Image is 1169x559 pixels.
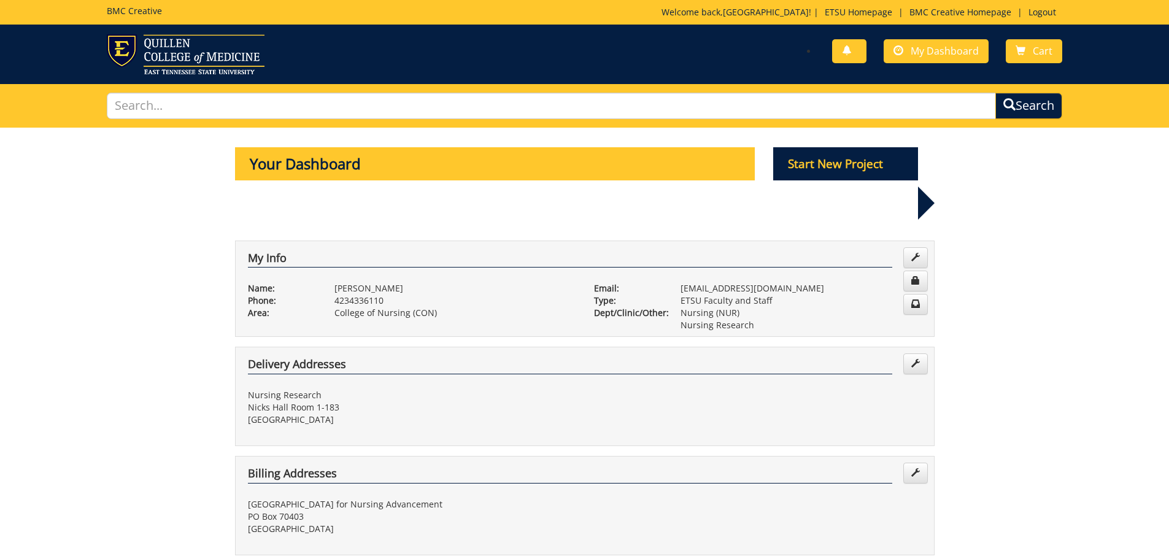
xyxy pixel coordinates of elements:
[681,319,922,331] p: Nursing Research
[248,358,892,374] h4: Delivery Addresses
[594,282,662,295] p: Email:
[662,6,1062,18] p: Welcome back, ! | | |
[235,147,755,180] p: Your Dashboard
[248,414,576,426] p: [GEOGRAPHIC_DATA]
[594,295,662,307] p: Type:
[903,294,928,315] a: Change Communication Preferences
[911,44,979,58] span: My Dashboard
[903,271,928,291] a: Change Password
[773,147,918,180] p: Start New Project
[248,389,576,401] p: Nursing Research
[248,523,576,535] p: [GEOGRAPHIC_DATA]
[1022,6,1062,18] a: Logout
[107,6,162,15] h5: BMC Creative
[594,307,662,319] p: Dept/Clinic/Other:
[248,498,576,511] p: [GEOGRAPHIC_DATA] for Nursing Advancement
[107,34,264,74] img: ETSU logo
[903,6,1017,18] a: BMC Creative Homepage
[107,93,997,119] input: Search...
[248,401,576,414] p: Nicks Hall Room 1-183
[995,93,1062,119] button: Search
[1033,44,1052,58] span: Cart
[334,282,576,295] p: [PERSON_NAME]
[248,282,316,295] p: Name:
[773,159,918,171] a: Start New Project
[903,463,928,484] a: Edit Addresses
[681,282,922,295] p: [EMAIL_ADDRESS][DOMAIN_NAME]
[903,353,928,374] a: Edit Addresses
[248,307,316,319] p: Area:
[248,295,316,307] p: Phone:
[334,295,576,307] p: 4234336110
[248,252,892,268] h4: My Info
[884,39,989,63] a: My Dashboard
[1006,39,1062,63] a: Cart
[681,307,922,319] p: Nursing (NUR)
[334,307,576,319] p: College of Nursing (CON)
[903,247,928,268] a: Edit Info
[819,6,898,18] a: ETSU Homepage
[248,511,576,523] p: PO Box 70403
[248,468,892,484] h4: Billing Addresses
[681,295,922,307] p: ETSU Faculty and Staff
[723,6,809,18] a: [GEOGRAPHIC_DATA]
